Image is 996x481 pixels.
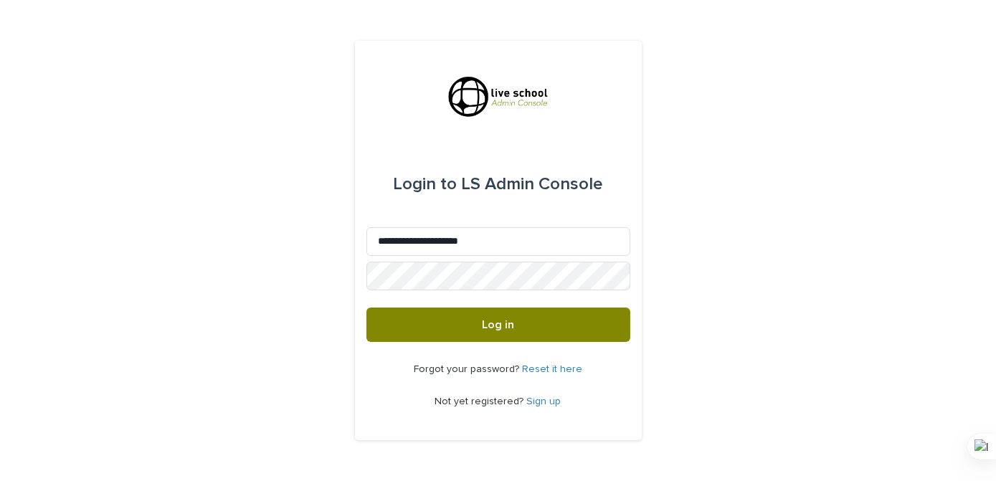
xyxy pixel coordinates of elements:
span: Log in [482,319,514,330]
button: Log in [366,308,630,342]
span: Not yet registered? [435,396,527,406]
span: Forgot your password? [414,364,522,374]
a: Sign up [527,396,561,406]
div: LS Admin Console [394,164,603,204]
img: R9sz75l8Qv2hsNfpjweZ [446,75,551,118]
span: Login to [394,176,457,193]
a: Reset it here [522,364,582,374]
